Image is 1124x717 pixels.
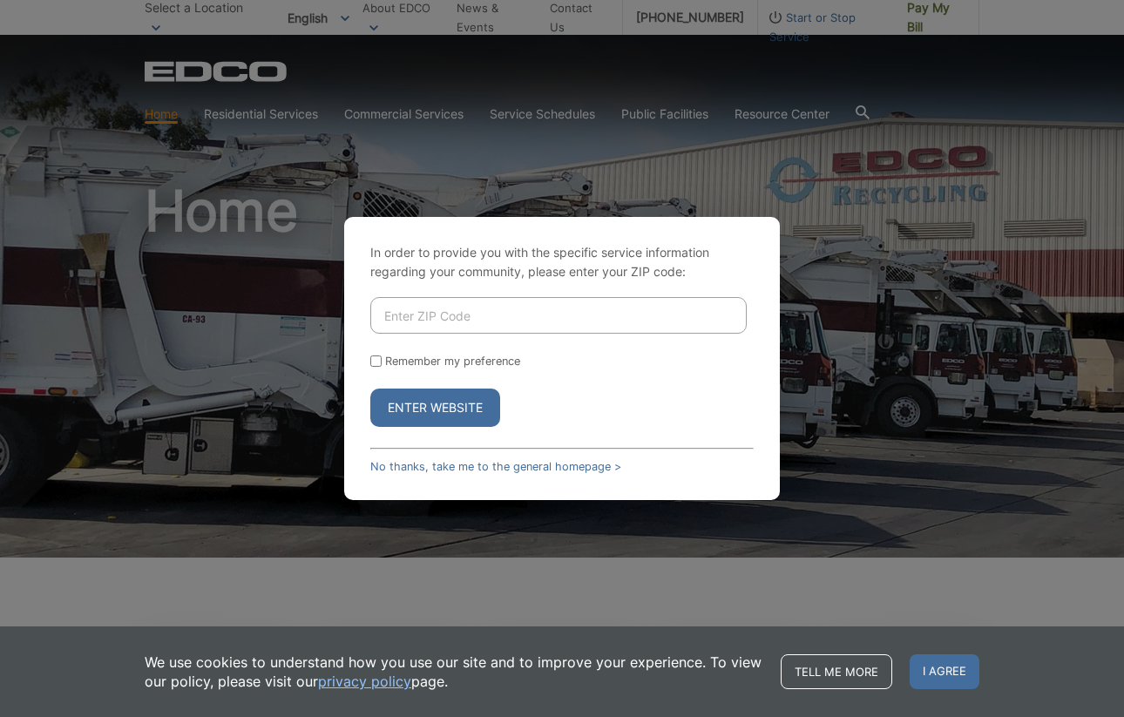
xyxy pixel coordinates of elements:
a: No thanks, take me to the general homepage > [370,460,621,473]
label: Remember my preference [385,355,520,368]
span: I agree [910,654,979,689]
p: We use cookies to understand how you use our site and to improve your experience. To view our pol... [145,653,763,691]
button: Enter Website [370,389,500,427]
a: Tell me more [781,654,892,689]
p: In order to provide you with the specific service information regarding your community, please en... [370,243,754,281]
a: privacy policy [318,672,411,691]
input: Enter ZIP Code [370,297,747,334]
